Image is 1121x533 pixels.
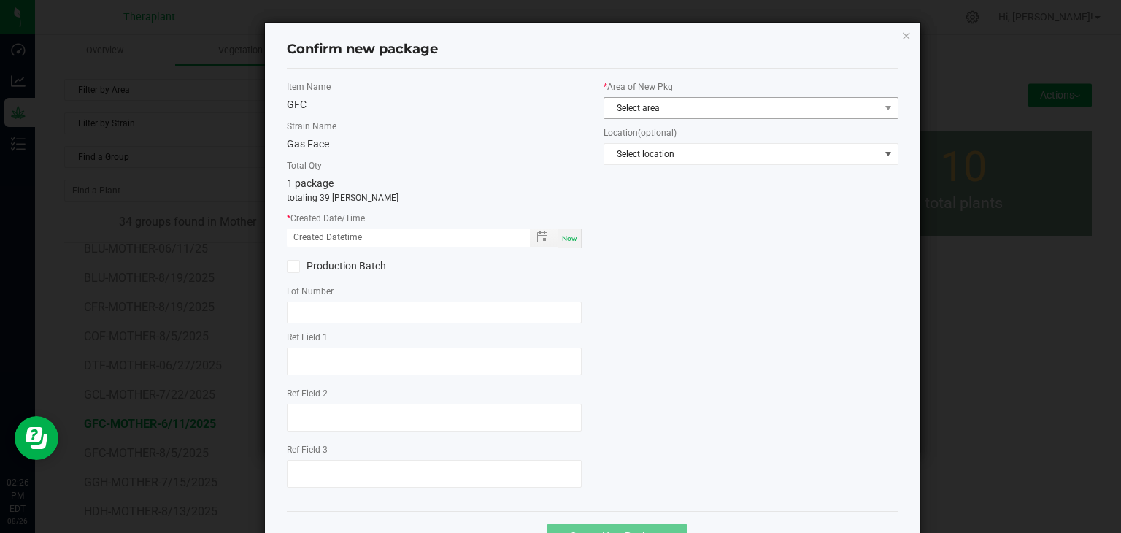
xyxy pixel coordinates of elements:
label: Ref Field 1 [287,331,582,344]
span: Select location [604,144,879,164]
span: (optional) [638,128,677,138]
p: totaling 39 [PERSON_NAME] [287,191,582,204]
div: Gas Face [287,137,582,152]
span: Toggle popup [530,229,558,247]
label: Total Qty [287,159,582,172]
label: Lot Number [287,285,582,298]
span: Select area [604,98,879,118]
label: Item Name [287,80,582,93]
h4: Confirm new package [287,40,898,59]
label: Strain Name [287,120,582,133]
span: NO DATA FOUND [604,143,898,165]
span: Now [562,234,577,242]
label: Area of New Pkg [604,80,898,93]
input: Created Datetime [287,229,515,247]
div: GFC [287,97,582,112]
label: Ref Field 2 [287,387,582,400]
label: Created Date/Time [287,212,582,225]
iframe: Resource center [15,416,58,460]
label: Production Batch [287,258,423,274]
span: 1 package [287,177,334,189]
label: Ref Field 3 [287,443,582,456]
label: Location [604,126,898,139]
